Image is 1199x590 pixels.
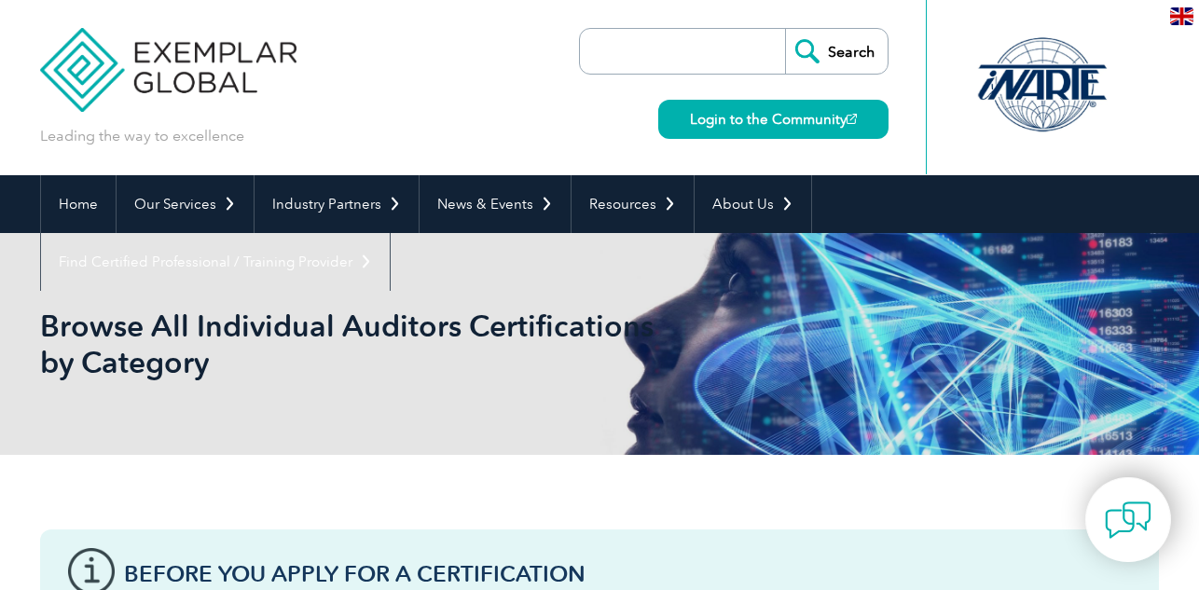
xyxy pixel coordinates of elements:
[1105,497,1151,543] img: contact-chat.png
[40,126,244,146] p: Leading the way to excellence
[785,29,888,74] input: Search
[255,175,419,233] a: Industry Partners
[847,114,857,124] img: open_square.png
[124,562,1131,585] h3: Before You Apply For a Certification
[658,100,889,139] a: Login to the Community
[117,175,254,233] a: Our Services
[40,308,756,380] h1: Browse All Individual Auditors Certifications by Category
[572,175,694,233] a: Resources
[420,175,571,233] a: News & Events
[1170,7,1193,25] img: en
[41,175,116,233] a: Home
[41,233,390,291] a: Find Certified Professional / Training Provider
[695,175,811,233] a: About Us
